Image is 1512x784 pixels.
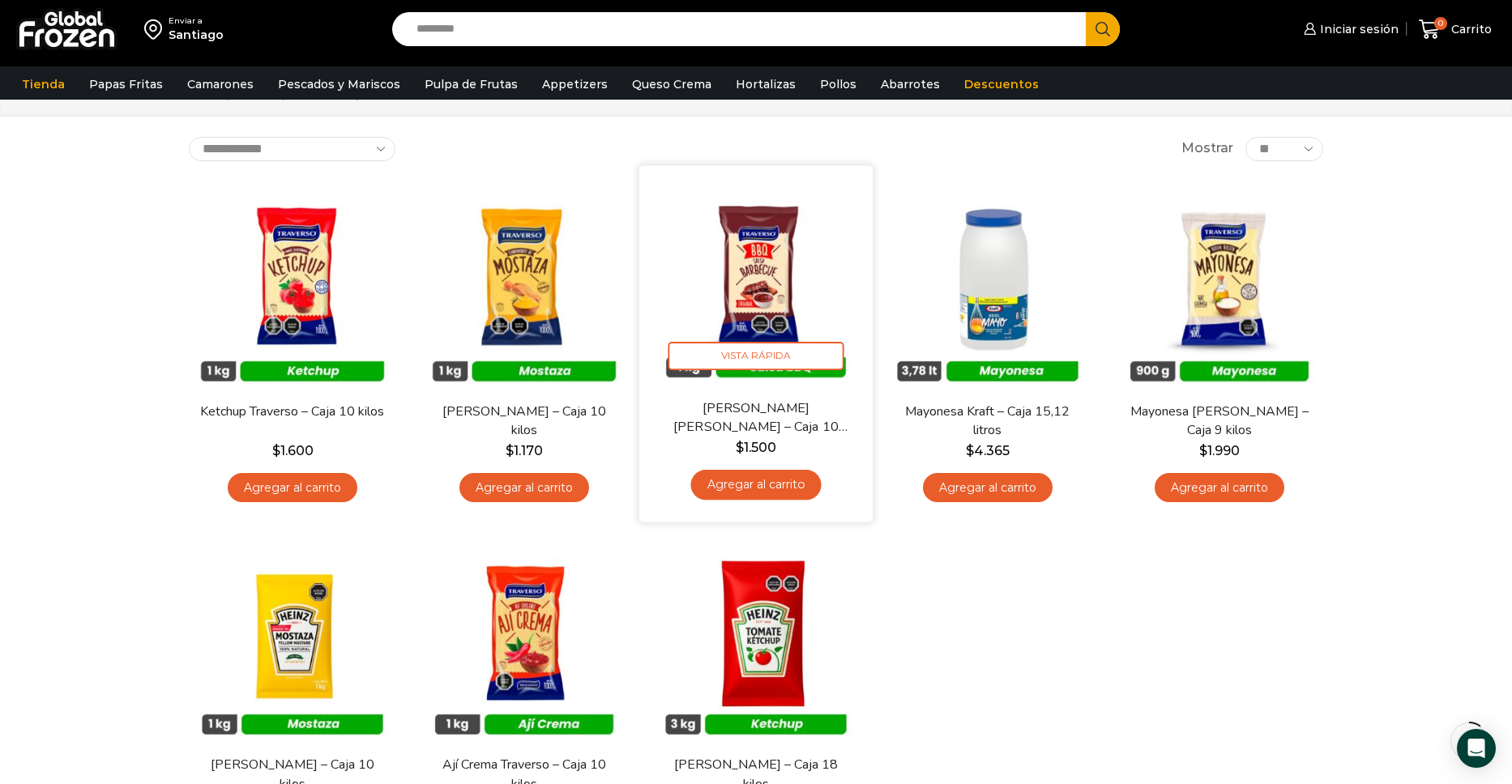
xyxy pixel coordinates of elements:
div: Open Intercom Messenger [1457,729,1496,768]
span: Mostrar [1181,139,1233,158]
a: Ketchup Traverso – Caja 10 kilos [199,403,386,421]
bdi: 1.170 [506,443,543,458]
bdi: 1.500 [736,439,776,454]
a: Tienda [14,69,73,100]
a: Pescados y Mariscos [270,69,408,100]
select: Pedido de la tienda [189,137,395,161]
bdi: 1.990 [1199,443,1240,458]
a: Iniciar sesión [1300,13,1399,45]
div: Santiago [169,27,224,43]
span: Iniciar sesión [1316,21,1399,37]
a: Hortalizas [728,69,804,100]
a: Papas Fritas [81,69,171,100]
span: $ [736,439,744,454]
span: $ [1199,443,1207,458]
a: Camarones [179,69,262,100]
span: $ [506,443,514,458]
a: Agregar al carrito: “Mayonesa Kraft - Caja 15,12 litros” [923,473,1053,503]
span: Vista Rápida [668,342,844,370]
a: Agregar al carrito: “Mostaza Traverso - Caja 10 kilos” [459,473,589,503]
a: [PERSON_NAME] [PERSON_NAME] – Caja 10 kilos [662,398,850,437]
a: Pollos [812,69,865,100]
span: Carrito [1447,21,1492,37]
bdi: 1.600 [272,443,314,458]
a: 0 Carrito [1415,11,1496,49]
span: $ [272,443,280,458]
a: [PERSON_NAME] – Caja 10 kilos [431,403,617,440]
img: address-field-icon.svg [144,15,169,43]
bdi: 4.365 [966,443,1010,458]
a: Mayonesa Kraft – Caja 15,12 litros [895,403,1081,440]
a: Pulpa de Frutas [416,69,526,100]
a: Mayonesa [PERSON_NAME] – Caja 9 kilos [1126,403,1313,440]
a: Agregar al carrito: “Mayonesa Traverso - Caja 9 kilos” [1155,473,1284,503]
a: Agregar al carrito: “Ketchup Traverso - Caja 10 kilos” [228,473,357,503]
a: Queso Crema [624,69,720,100]
div: Enviar a [169,15,224,27]
a: Agregar al carrito: “Salsa Barbacue Traverso - Caja 10 kilos” [690,470,821,500]
button: Search button [1086,12,1120,46]
a: Descuentos [956,69,1047,100]
a: Abarrotes [873,69,948,100]
span: $ [966,443,974,458]
a: Appetizers [534,69,616,100]
span: 0 [1434,17,1447,30]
